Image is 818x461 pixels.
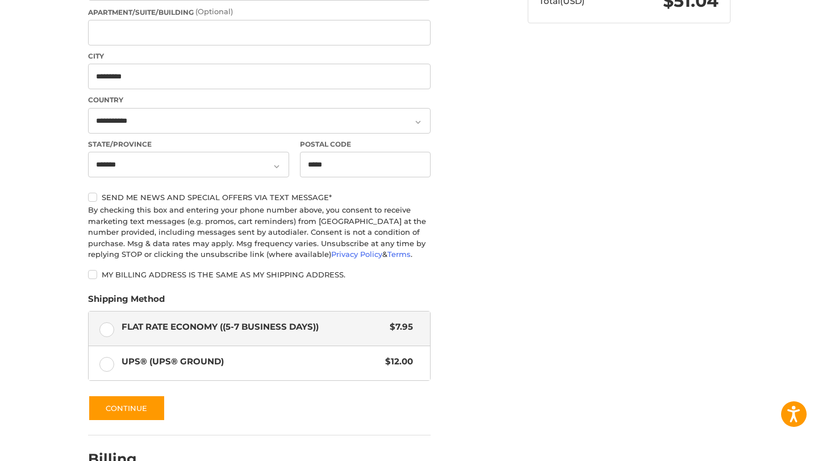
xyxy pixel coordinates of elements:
[88,205,431,260] div: By checking this box and entering your phone number above, you consent to receive marketing text ...
[88,6,431,18] label: Apartment/Suite/Building
[331,250,382,259] a: Privacy Policy
[380,355,414,368] span: $12.00
[387,250,411,259] a: Terms
[88,95,431,105] label: Country
[88,139,289,149] label: State/Province
[300,139,431,149] label: Postal Code
[122,355,380,368] span: UPS® (UPS® Ground)
[88,395,165,421] button: Continue
[88,51,431,61] label: City
[122,321,385,334] span: Flat Rate Economy ((5-7 Business Days))
[88,293,165,311] legend: Shipping Method
[385,321,414,334] span: $7.95
[88,270,431,279] label: My billing address is the same as my shipping address.
[195,7,233,16] small: (Optional)
[88,193,431,202] label: Send me news and special offers via text message*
